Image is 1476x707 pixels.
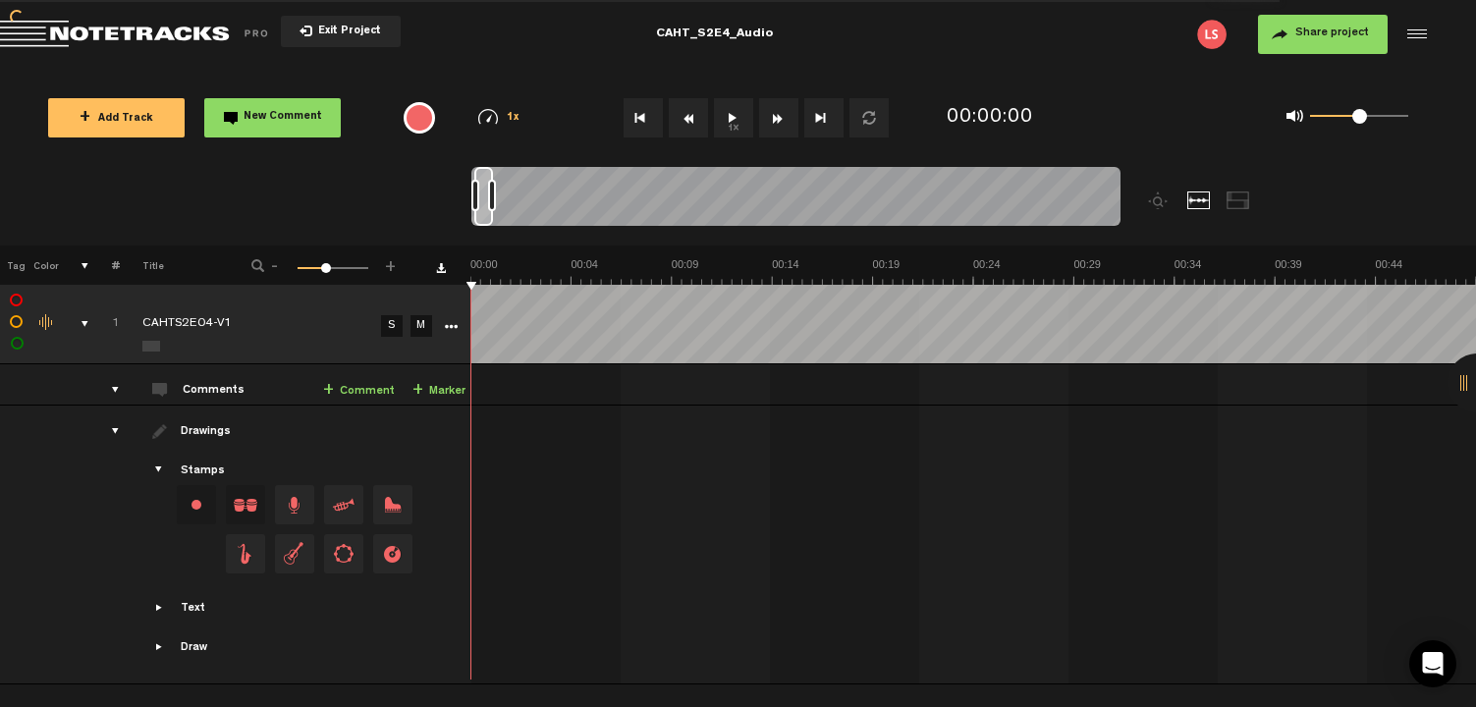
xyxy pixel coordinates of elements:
[324,534,363,573] span: Drag and drop a stamp
[412,383,423,399] span: +
[183,383,248,400] div: Comments
[275,534,314,573] span: Drag and drop a stamp
[323,383,334,399] span: +
[507,113,520,124] span: 1x
[804,98,844,137] button: Go to end
[92,421,123,441] div: drawings
[89,364,120,406] td: comments
[152,462,168,478] span: Showcase stamps
[404,102,435,134] div: {{ tooltip_message }}
[849,98,889,137] button: Loop
[324,485,363,524] span: Drag and drop a stamp
[759,98,798,137] button: Fast Forward
[80,110,90,126] span: +
[204,98,341,137] button: New Comment
[1409,640,1456,687] div: Open Intercom Messenger
[226,534,265,573] span: Drag and drop a stamp
[373,485,412,524] span: Drag and drop a stamp
[120,285,375,364] td: Click to edit the title CAHTS2E04-V1
[453,109,545,126] div: 1x
[281,16,401,47] button: Exit Project
[1258,15,1388,54] button: Share project
[177,485,216,524] div: Change stamp color.To change the color of an existing stamp, select the stamp on the right and th...
[142,315,398,335] div: Click to edit the title
[152,600,168,616] span: Showcase text
[312,27,381,37] span: Exit Project
[669,98,708,137] button: Rewind
[381,315,403,337] a: S
[478,109,498,125] img: speedometer.svg
[181,601,205,618] div: Text
[373,534,412,573] span: Drag and drop a stamp
[59,285,89,364] td: comments, stamps & drawings
[120,245,225,285] th: Title
[1295,27,1369,39] span: Share project
[410,315,432,337] a: M
[48,98,185,137] button: +Add Track
[89,406,120,684] td: drawings
[92,315,123,334] div: Click to change the order number
[181,640,207,657] div: Draw
[275,485,314,524] span: Drag and drop a stamp
[624,98,663,137] button: Go to beginning
[244,112,322,123] span: New Comment
[29,245,59,285] th: Color
[226,485,265,524] span: Drag and drop a stamp
[89,245,120,285] th: #
[947,104,1033,133] div: 00:00:00
[32,314,62,332] div: Change the color of the waveform
[29,285,59,364] td: Change the color of the waveform
[1197,20,1227,49] img: letters
[152,639,168,655] span: Showcase draw menu
[80,114,153,125] span: Add Track
[412,380,465,403] a: Marker
[62,314,92,334] div: comments, stamps & drawings
[383,257,399,269] span: +
[181,424,235,441] div: Drawings
[92,380,123,400] div: comments
[267,257,283,269] span: -
[441,316,460,334] a: More
[89,285,120,364] td: Click to change the order number 1
[181,463,225,480] div: Stamps
[323,380,395,403] a: Comment
[714,98,753,137] button: 1x
[436,263,446,273] a: Download comments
